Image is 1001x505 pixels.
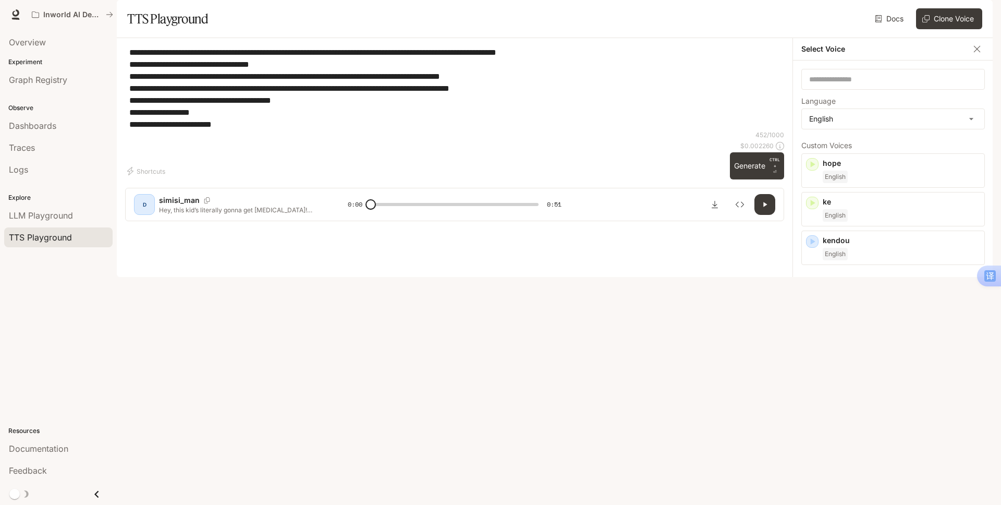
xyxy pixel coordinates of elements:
[916,8,982,29] button: Clone Voice
[136,196,153,213] div: D
[823,197,980,207] p: ke
[704,194,725,215] button: Download audio
[125,163,169,179] button: Shortcuts
[729,194,750,215] button: Inspect
[823,158,980,169] p: hope
[547,199,561,210] span: 0:51
[823,235,980,246] p: kendou
[27,4,118,25] button: All workspaces
[801,142,985,149] p: Custom Voices
[730,152,784,179] button: GenerateCTRL +⏎
[823,209,848,222] span: English
[348,199,362,210] span: 0:00
[43,10,102,19] p: Inworld AI Demos
[159,206,323,214] p: Hey, this kid’s literally gonna get [MEDICAL_DATA]! What in the world? Carcid? What? It’s like 15...
[802,109,984,129] div: English
[801,98,836,105] p: Language
[770,157,780,169] p: CTRL +
[873,8,908,29] a: Docs
[755,130,784,139] p: 452 / 1000
[823,171,848,183] span: English
[159,195,200,206] p: simisi_man
[823,248,848,260] span: English
[770,157,780,175] p: ⏎
[127,8,208,29] h1: TTS Playground
[200,197,214,203] button: Copy Voice ID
